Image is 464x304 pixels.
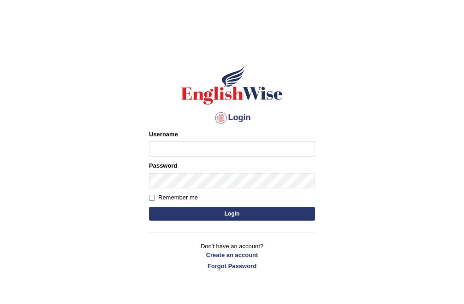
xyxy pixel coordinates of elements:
[149,161,177,170] label: Password
[149,242,315,270] p: Don't have an account?
[149,111,315,125] h4: Login
[149,195,155,201] input: Remember me
[149,130,178,139] label: Username
[149,193,198,202] label: Remember me
[149,262,315,270] a: Forgot Password
[149,207,315,221] button: Login
[179,64,285,106] img: Logo of English Wise sign in for intelligent practice with AI
[149,251,315,259] a: Create an account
